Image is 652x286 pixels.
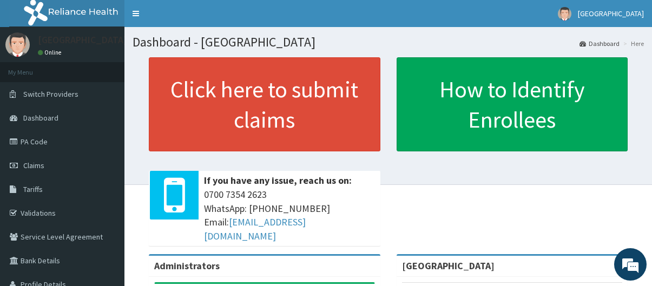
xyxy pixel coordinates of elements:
strong: [GEOGRAPHIC_DATA] [402,260,495,272]
a: Online [38,49,64,56]
a: Click here to submit claims [149,57,380,151]
span: Tariffs [23,184,43,194]
b: If you have any issue, reach us on: [204,174,352,187]
li: Here [621,39,644,48]
p: [GEOGRAPHIC_DATA] [38,35,127,45]
img: User Image [558,7,571,21]
span: Switch Providers [23,89,78,99]
span: Dashboard [23,113,58,123]
span: [GEOGRAPHIC_DATA] [578,9,644,18]
a: [EMAIL_ADDRESS][DOMAIN_NAME] [204,216,306,242]
span: 0700 7354 2623 WhatsApp: [PHONE_NUMBER] Email: [204,188,375,243]
a: Dashboard [579,39,620,48]
span: Claims [23,161,44,170]
b: Administrators [154,260,220,272]
a: How to Identify Enrollees [397,57,628,151]
h1: Dashboard - [GEOGRAPHIC_DATA] [133,35,644,49]
img: User Image [5,32,30,57]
